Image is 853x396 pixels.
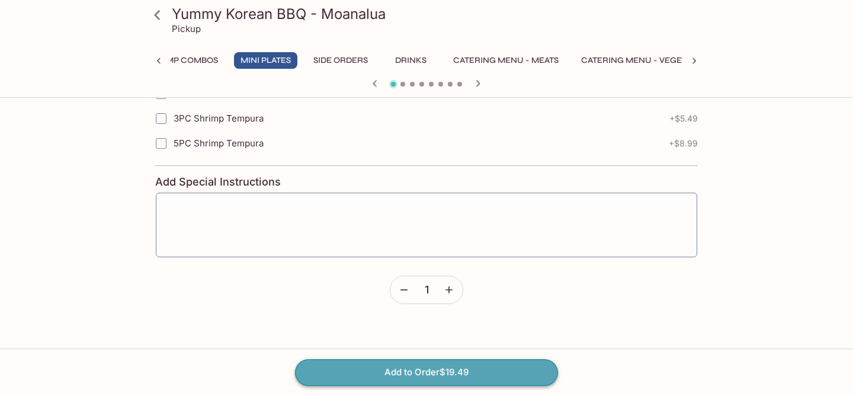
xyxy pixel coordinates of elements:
[669,114,698,123] span: + $5.49
[669,139,698,148] span: + $8.99
[140,52,225,69] button: Shrimp Combos
[384,52,437,69] button: Drinks
[234,52,297,69] button: Mini Plates
[295,359,558,385] button: Add to Order$19.49
[447,52,565,69] button: Catering Menu - Meats
[307,52,374,69] button: Side Orders
[575,52,718,69] button: Catering Menu - Vegetables
[174,113,264,124] span: 3PC Shrimp Tempura
[172,23,201,34] p: Pickup
[155,175,698,189] h4: Add Special Instructions
[174,138,264,149] span: 5PC Shrimp Tempura
[425,283,429,296] span: 1
[172,5,701,23] h3: Yummy Korean BBQ - Moanalua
